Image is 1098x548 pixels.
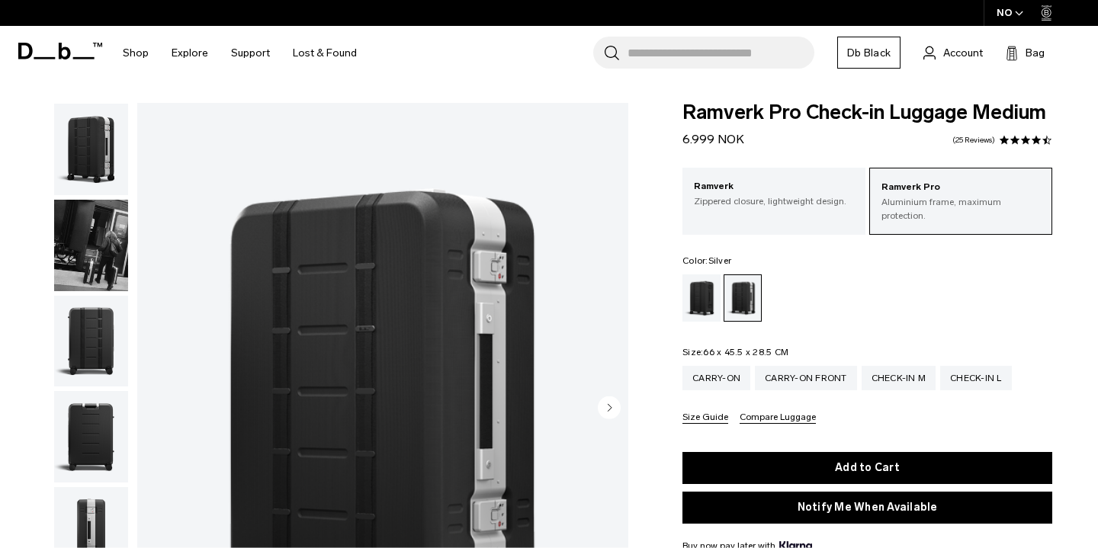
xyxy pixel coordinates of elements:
button: Ramverk Pro Check-in Luggage Medium Silver [53,390,129,483]
img: Ramverk Pro Check-in Luggage Medium Silver [54,391,128,482]
p: Ramverk Pro [881,180,1040,195]
button: Notify Me When Available [682,492,1052,524]
a: Db Black [837,37,901,69]
p: Aluminium frame, maximum protection. [881,195,1040,223]
a: Account [923,43,983,62]
span: 66 x 45.5 x 28.5 CM [703,347,788,357]
p: Ramverk [694,179,854,194]
legend: Color: [682,256,731,265]
legend: Size: [682,348,788,357]
span: Silver [708,255,732,266]
button: Compare Luggage [740,412,816,424]
a: 25 reviews [952,136,995,144]
span: Bag [1026,45,1045,61]
button: Bag [1006,43,1045,62]
a: Black Out [682,274,721,322]
a: Check-in L [940,366,1012,390]
button: Add to Cart [682,452,1052,484]
a: Ramverk Zippered closure, lightweight design. [682,168,865,220]
a: Support [231,26,270,80]
img: Ramverk Pro Check-in Luggage Medium Silver [54,296,128,387]
a: Lost & Found [293,26,357,80]
span: Ramverk Pro Check-in Luggage Medium [682,103,1052,123]
p: Zippered closure, lightweight design. [694,194,854,208]
img: Ramverk Pro Check-in Luggage Medium Silver [54,200,128,291]
button: Ramverk Pro Check-in Luggage Medium Silver [53,199,129,292]
button: Size Guide [682,412,728,424]
a: Carry-on Front [755,366,857,390]
a: Check-in M [862,366,936,390]
a: Explore [172,26,208,80]
span: 6.999 NOK [682,132,744,146]
a: Shop [123,26,149,80]
a: Carry-on [682,366,750,390]
nav: Main Navigation [111,26,368,80]
a: Silver [724,274,762,322]
button: Ramverk Pro Check-in Luggage Medium Silver [53,103,129,196]
img: Ramverk Pro Check-in Luggage Medium Silver [54,104,128,195]
span: Account [943,45,983,61]
button: Ramverk Pro Check-in Luggage Medium Silver [53,295,129,388]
